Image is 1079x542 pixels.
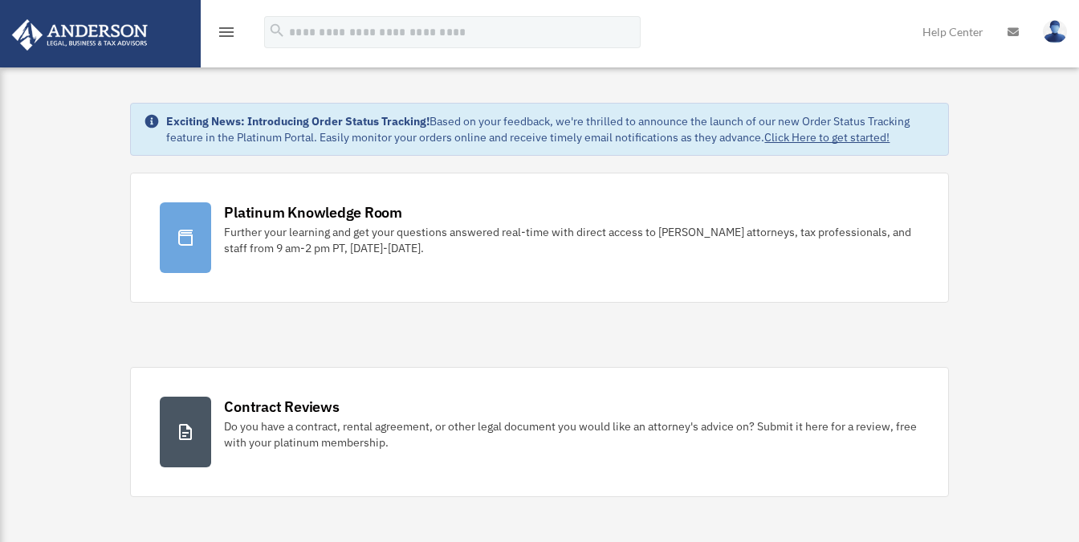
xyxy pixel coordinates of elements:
[224,202,402,222] div: Platinum Knowledge Room
[764,130,890,145] a: Click Here to get started!
[217,22,236,42] i: menu
[217,28,236,42] a: menu
[224,397,339,417] div: Contract Reviews
[7,19,153,51] img: Anderson Advisors Platinum Portal
[166,113,934,145] div: Based on your feedback, we're thrilled to announce the launch of our new Order Status Tracking fe...
[166,114,430,128] strong: Exciting News: Introducing Order Status Tracking!
[1043,20,1067,43] img: User Pic
[130,173,948,303] a: Platinum Knowledge Room Further your learning and get your questions answered real-time with dire...
[224,224,918,256] div: Further your learning and get your questions answered real-time with direct access to [PERSON_NAM...
[130,367,948,497] a: Contract Reviews Do you have a contract, rental agreement, or other legal document you would like...
[268,22,286,39] i: search
[224,418,918,450] div: Do you have a contract, rental agreement, or other legal document you would like an attorney's ad...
